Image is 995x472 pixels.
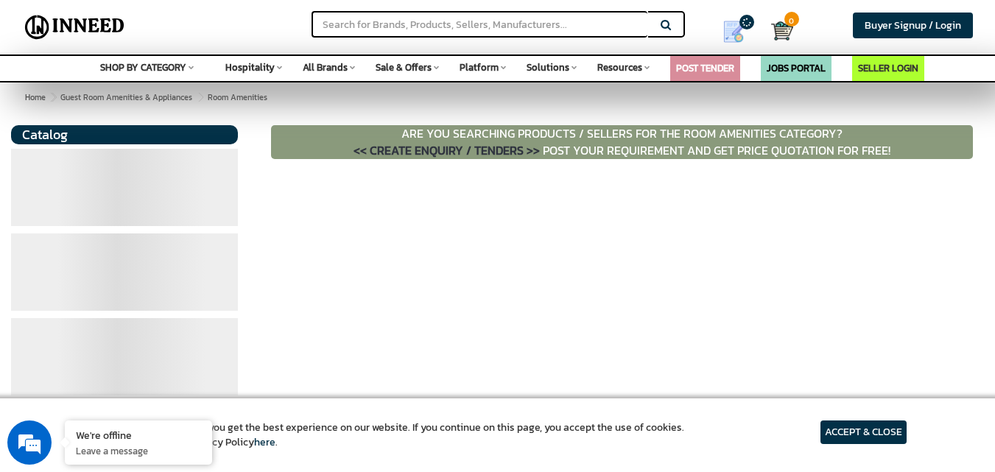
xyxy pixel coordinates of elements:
[51,91,55,103] span: >
[303,60,348,74] span: All Brands
[784,12,799,27] span: 0
[100,60,186,74] span: SHOP BY CATEGORY
[312,11,647,38] input: Search for Brands, Products, Sellers, Manufacturers...
[57,88,195,106] a: Guest Room Amenities & Appliances
[706,15,771,49] a: my Quotes
[722,21,745,43] img: Show My Quotes
[22,124,68,144] span: Catalog
[88,420,684,450] article: We use cookies to ensure you get the best experience on our website. If you continue on this page...
[858,61,918,75] a: SELLER LOGIN
[271,125,973,159] p: ARE YOU SEARCHING PRODUCTS / SELLERS FOR THE Room Amenities CATEGORY? POST YOUR REQUIREMENT AND G...
[354,141,543,159] a: << CREATE ENQUIRY / TENDERS >>
[197,88,205,106] span: >
[460,60,499,74] span: Platform
[820,420,907,444] article: ACCEPT & CLOSE
[597,60,642,74] span: Resources
[865,18,961,33] span: Buyer Signup / Login
[527,60,569,74] span: Solutions
[376,60,432,74] span: Sale & Offers
[771,15,781,47] a: Cart 0
[57,91,267,103] span: Room Amenities
[676,61,734,75] a: POST TENDER
[354,141,540,159] span: << CREATE ENQUIRY / TENDERS >>
[853,13,973,38] a: Buyer Signup / Login
[76,428,201,442] div: We're offline
[20,9,130,46] img: Inneed.Market
[771,20,793,42] img: Cart
[767,61,826,75] a: JOBS PORTAL
[22,88,49,106] a: Home
[76,444,201,457] p: Leave a message
[254,434,275,450] a: here
[60,91,192,103] span: Guest Room Amenities & Appliances
[225,60,275,74] span: Hospitality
